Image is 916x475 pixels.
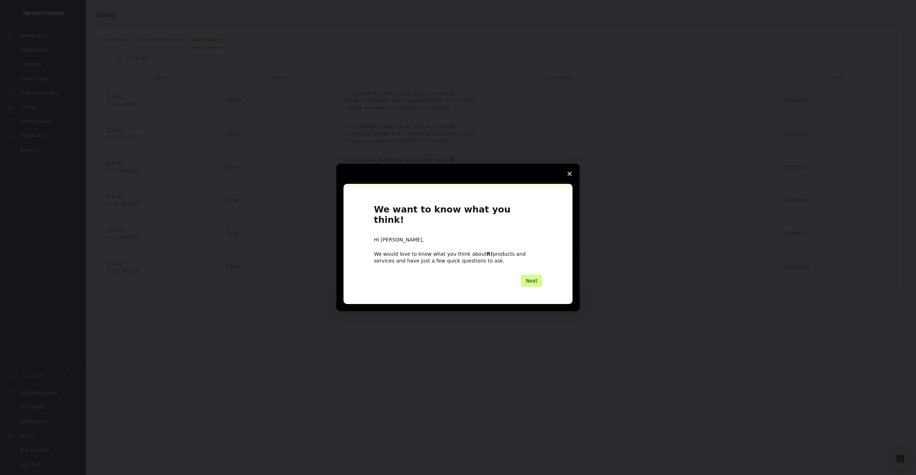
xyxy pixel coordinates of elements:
[521,275,542,287] button: Next
[374,205,542,229] h1: We want to know what you think!
[374,251,542,264] div: We would love to know what you think about products and services and have just a few quick questi...
[560,164,580,184] span: Close survey
[487,251,493,257] b: R!
[374,236,542,244] div: Hi [PERSON_NAME],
